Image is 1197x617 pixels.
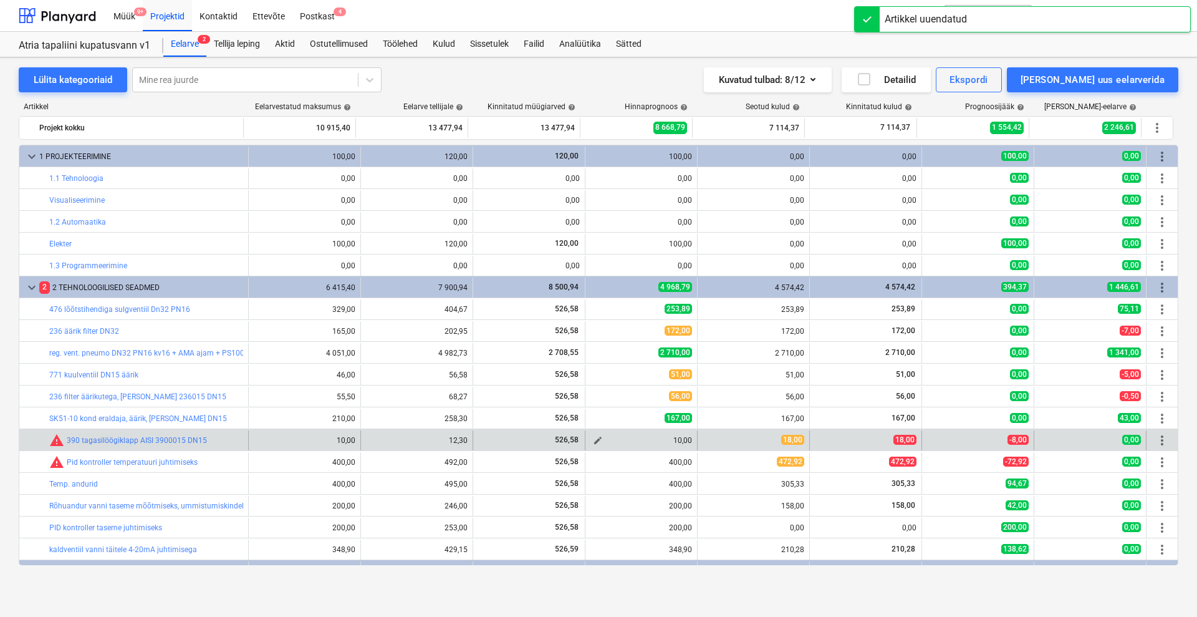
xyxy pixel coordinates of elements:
[49,523,162,532] a: PID kontroller taseme juhtimiseks
[608,32,649,57] a: Sätted
[889,457,916,467] span: 472,92
[478,174,580,183] div: 0,00
[49,502,244,510] a: Rõhuandur vanni taseme mõõtmiseks, ummistumiskindel
[949,72,988,88] div: Ekspordi
[366,240,468,248] div: 120,00
[554,523,580,532] span: 526,58
[366,371,468,379] div: 56,58
[1001,151,1029,161] span: 100,00
[885,12,967,27] div: Artikkel uuendatud
[590,458,692,467] div: 400,00
[334,7,346,16] span: 4
[1006,479,1029,488] span: 94,67
[366,327,468,336] div: 202,95
[658,347,692,357] span: 2 710,00
[254,523,355,532] div: 200,00
[665,413,692,423] span: 167,00
[1010,173,1029,183] span: 0,00
[254,305,355,314] div: 329,00
[67,436,207,445] a: 390 tagasilöögiklapp AISI 3900015 DN15
[790,104,800,111] span: help
[478,196,580,205] div: 0,00
[658,282,692,292] span: 4 968,79
[703,502,804,510] div: 158,00
[703,152,804,161] div: 0,00
[1155,149,1170,164] span: Rohkem tegevusi
[163,32,206,57] div: Eelarve
[565,104,575,111] span: help
[1122,522,1141,532] span: 0,00
[366,261,468,270] div: 0,00
[1120,391,1141,401] span: -0,50
[1155,346,1170,361] span: Rohkem tegevusi
[1122,260,1141,270] span: 0,00
[1118,413,1141,423] span: 43,00
[254,261,355,270] div: 0,00
[267,32,302,57] div: Aktid
[1107,282,1141,292] span: 1 446,61
[366,436,468,445] div: 12,30
[1021,72,1165,88] div: [PERSON_NAME] uus eelarverida
[254,436,355,445] div: 10,00
[302,32,375,57] div: Ostutellimused
[67,458,198,467] a: Pid kontroller temperatuuri juhtimiseks
[254,327,355,336] div: 165,00
[1122,500,1141,510] span: 0,00
[39,147,243,167] div: 1 PROJEKTEERIMINE
[453,104,463,111] span: help
[890,304,916,313] span: 253,89
[781,435,804,445] span: 18,00
[590,523,692,532] div: 200,00
[552,32,608,57] a: Analüütika
[1107,347,1141,357] span: 1 341,00
[254,392,355,401] div: 55,50
[49,545,197,554] a: kaldventiil vanni täitele 4-20mA juhtimisega
[590,240,692,248] div: 100,00
[49,433,64,448] span: Seotud kulud ületavad prognoosi
[1010,304,1029,314] span: 0,00
[366,480,468,488] div: 495,00
[198,35,210,44] span: 2
[403,102,463,111] div: Eelarve tellijale
[1118,304,1141,314] span: 75,11
[703,218,804,226] div: 0,00
[703,414,804,423] div: 167,00
[473,118,575,138] div: 13 477,94
[1010,260,1029,270] span: 0,00
[39,281,50,293] span: 2
[49,371,138,379] a: 771 kuulventiil DN15 äärik
[554,370,580,379] span: 526,58
[206,32,267,57] a: Tellija leping
[1122,457,1141,467] span: 0,00
[815,218,916,226] div: 0,00
[554,545,580,553] span: 526,59
[815,523,916,532] div: 0,00
[703,349,804,357] div: 2 710,00
[554,435,580,444] span: 526,58
[1003,457,1029,467] span: -72,92
[366,305,468,314] div: 404,67
[1155,411,1170,426] span: Rohkem tegevusi
[777,457,804,467] span: 472,92
[815,174,916,183] div: 0,00
[1010,369,1029,379] span: 0,00
[34,72,112,88] div: Lülita kategooriaid
[1122,435,1141,445] span: 0,00
[1044,102,1137,111] div: [PERSON_NAME]-eelarve
[366,545,468,554] div: 429,15
[425,32,463,57] a: Kulud
[49,240,72,248] a: Elekter
[366,349,468,357] div: 4 982,73
[1001,282,1029,292] span: 394,37
[590,152,692,161] div: 100,00
[1155,280,1170,295] span: Rohkem tegevusi
[625,102,688,111] div: Hinnaprognoos
[746,102,800,111] div: Seotud kulud
[254,218,355,226] div: 0,00
[1120,326,1141,336] span: -7,00
[463,32,516,57] div: Sissetulek
[1122,216,1141,226] span: 0,00
[1120,369,1141,379] span: -5,00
